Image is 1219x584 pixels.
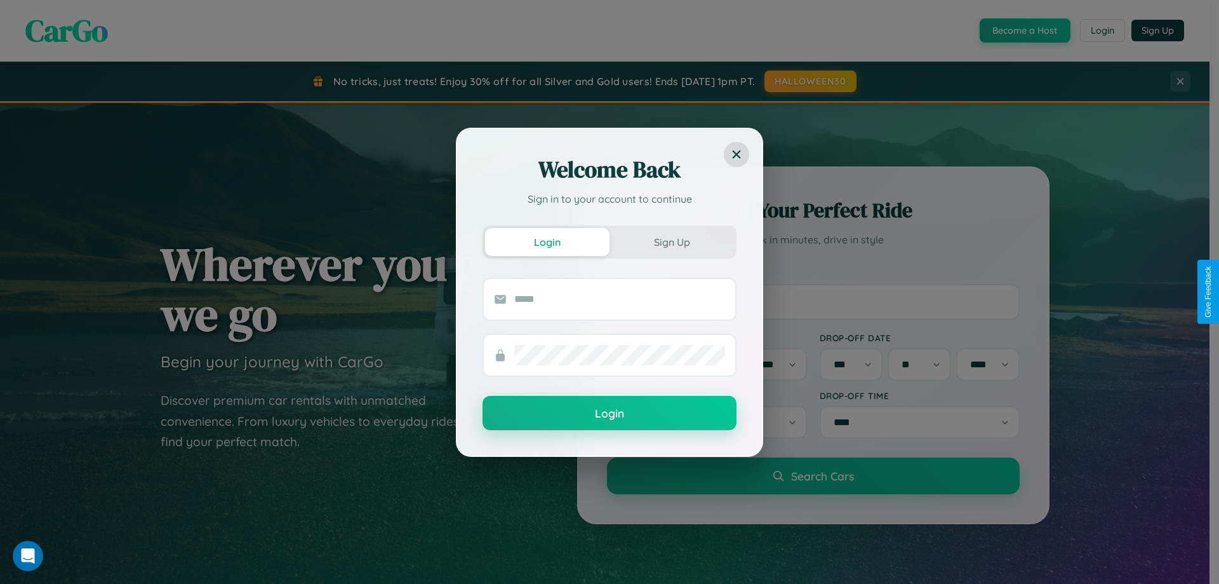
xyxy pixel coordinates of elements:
[485,228,609,256] button: Login
[483,396,736,430] button: Login
[609,228,734,256] button: Sign Up
[1204,266,1213,318] div: Give Feedback
[483,154,736,185] h2: Welcome Back
[13,541,43,571] iframe: Intercom live chat
[483,191,736,207] p: Sign in to your account to continue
